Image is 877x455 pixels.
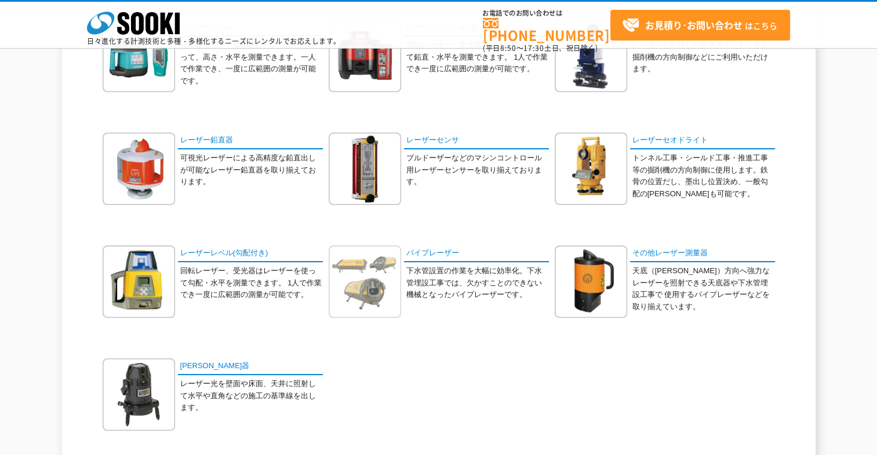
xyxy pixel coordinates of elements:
img: その他レーザー測量器 [555,245,627,318]
img: レーザーレベル [103,20,175,92]
img: レーザー照準器 [555,20,627,92]
a: その他レーザー測量器 [630,245,775,262]
p: 下水管設置の作業を大幅に効率化。下水管埋設工事では、欠かすことのできない機械となったパイプレーザーです。 [406,265,549,301]
p: トンネル工事・シールド工事・推進工事等の掘削機の方向制御に使用します。鉄骨の位置だし、墨出し位置決め、一般勾配の[PERSON_NAME]も可能です。 [632,152,775,200]
span: 8:50 [500,43,516,53]
a: お見積り･お問い合わせはこちら [610,10,790,41]
p: レーザー光を壁面や床面、天井に照射して水平や直角などの施工の基準線を出します。 [180,378,323,414]
p: 可視光レーザーによる高精度な鉛直出しが可能なレーザー鉛直器を取り揃えております。 [180,152,323,188]
p: 回転レーザー、受光器はレーザーを使って鉛直・水平を測量できます。 1人で作業でき一度に広範囲の測量が可能です。 [406,39,549,75]
p: レーザーを応用した照準器で、トンネル掘削機の方向制御などにご利用いただけます。 [632,39,775,75]
p: 天底（[PERSON_NAME]）方向へ強力なレーザーを照射できる天底器や下水管埋設工事で 使用するパイプレーザーなどを取り揃えています。 [632,265,775,313]
img: レーザーレベル(鉛直) [329,20,401,92]
img: レーザーセンサ [329,133,401,205]
a: レーザーセンサ [404,133,549,149]
p: 回転レーザー、受光器はレーザーを使って勾配・水平を測量できます。 1人で作業でき一度に広範囲の測量が可能です。 [180,265,323,301]
p: ブルドーザーなどのマシンコントロール用レーザーセンサーを取り揃えております。 [406,152,549,188]
span: はこちら [622,17,777,34]
img: パイプレーザー [329,245,401,318]
a: [PHONE_NUMBER] [483,18,610,42]
span: 17:30 [523,43,544,53]
a: レーザーレベル(勾配付き) [178,245,323,262]
a: レーザー鉛直器 [178,133,323,149]
strong: お見積り･お問い合わせ [645,18,743,32]
img: レーザーレベル(勾配付き) [103,245,175,318]
a: [PERSON_NAME]器 [178,358,323,375]
img: レーザー鉛直器 [103,133,175,205]
p: 日々進化する計測技術と多種・多様化するニーズにレンタルでお応えします。 [87,38,341,45]
img: レーザーセオドライト [555,133,627,205]
a: レーザーセオドライト [630,133,775,149]
img: 墨出器 [103,358,175,431]
p: 回転レーザー・受光器は、レーザーを使って、高さ・水平を測量できます。一人で作業でき、一度に広範囲の測量が可能です。 [180,39,323,87]
span: お電話でのお問い合わせは [483,10,610,17]
span: (平日 ～ 土日、祝日除く) [483,43,598,53]
a: パイプレーザー [404,245,549,262]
